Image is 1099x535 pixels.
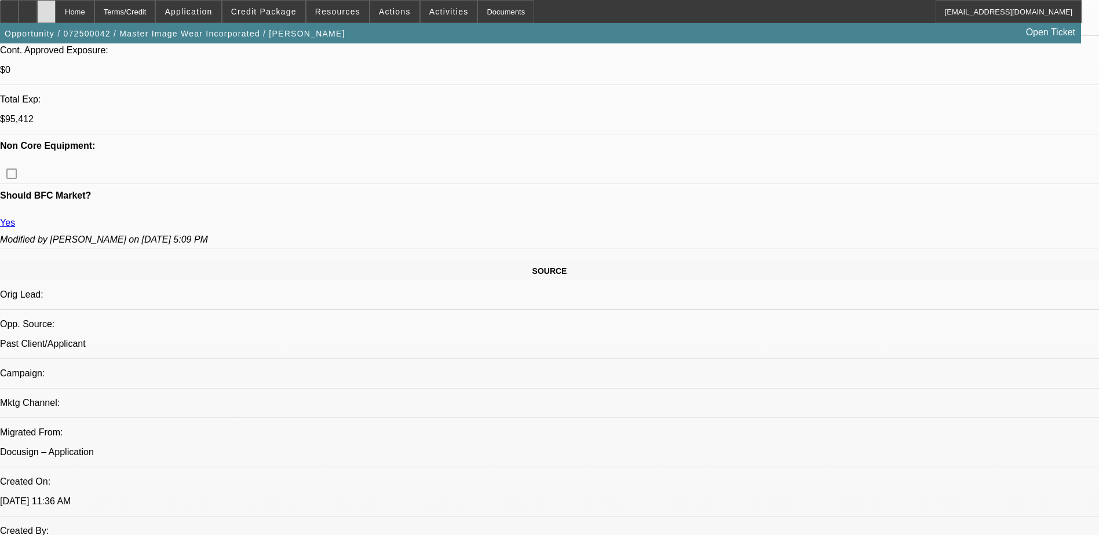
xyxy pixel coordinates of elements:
[306,1,369,23] button: Resources
[5,29,345,38] span: Opportunity / 072500042 / Master Image Wear Incorporated / [PERSON_NAME]
[421,1,477,23] button: Activities
[1021,23,1080,42] a: Open Ticket
[532,266,567,276] span: SOURCE
[231,7,297,16] span: Credit Package
[222,1,305,23] button: Credit Package
[156,1,221,23] button: Application
[370,1,419,23] button: Actions
[315,7,360,16] span: Resources
[165,7,212,16] span: Application
[379,7,411,16] span: Actions
[429,7,469,16] span: Activities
